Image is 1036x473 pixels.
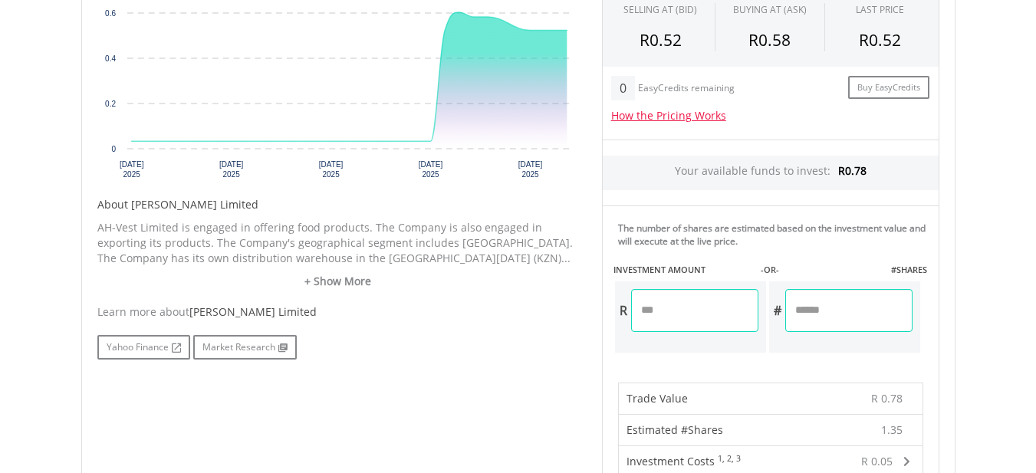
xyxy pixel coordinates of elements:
[97,335,190,360] a: Yahoo Finance
[627,391,688,406] span: Trade Value
[623,3,697,16] div: SELLING AT (BID)
[627,422,723,437] span: Estimated #Shares
[761,264,779,276] label: -OR-
[97,220,579,266] p: AH-Vest Limited is engaged in offering food products. The Company is also engaged in exporting it...
[219,160,243,179] text: [DATE] 2025
[189,304,317,319] span: [PERSON_NAME] Limited
[838,163,867,178] span: R0.78
[105,100,116,108] text: 0.2
[613,264,705,276] label: INVESTMENT AMOUNT
[193,335,297,360] a: Market Research
[97,304,579,320] div: Learn more about
[881,422,903,438] span: 1.35
[859,29,901,51] span: R0.52
[856,3,904,16] div: LAST PRICE
[748,29,791,51] span: R0.58
[318,160,343,179] text: [DATE] 2025
[105,9,116,18] text: 0.6
[611,76,635,100] div: 0
[871,391,903,406] span: R 0.78
[640,29,682,51] span: R0.52
[618,222,932,248] div: The number of shares are estimated based on the investment value and will execute at the live price.
[769,289,785,332] div: #
[418,160,442,179] text: [DATE] 2025
[119,160,143,179] text: [DATE] 2025
[627,454,715,468] span: Investment Costs
[891,264,927,276] label: #SHARES
[105,54,116,63] text: 0.4
[733,3,807,16] span: BUYING AT (ASK)
[603,156,939,190] div: Your available funds to invest:
[861,454,893,468] span: R 0.05
[718,453,741,464] sup: 1, 2, 3
[97,274,579,289] a: + Show More
[638,83,735,96] div: EasyCredits remaining
[97,197,579,212] h5: About [PERSON_NAME] Limited
[848,76,929,100] a: Buy EasyCredits
[615,289,631,332] div: R
[518,160,542,179] text: [DATE] 2025
[111,145,116,153] text: 0
[611,108,726,123] a: How the Pricing Works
